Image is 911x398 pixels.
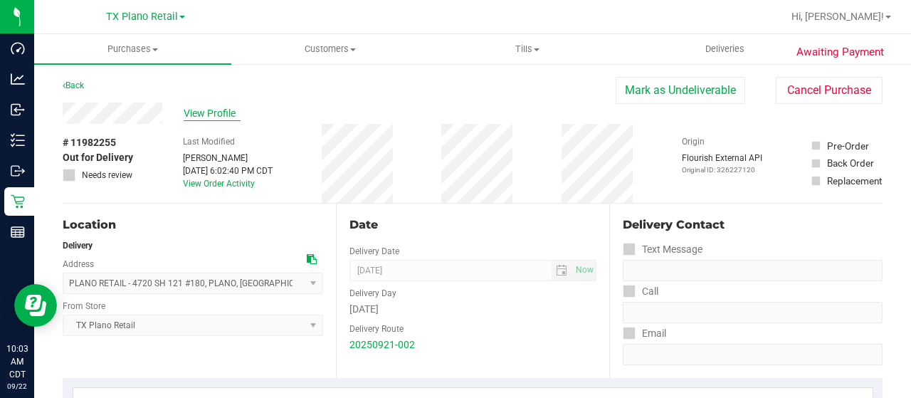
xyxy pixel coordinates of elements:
a: Back [63,80,84,90]
inline-svg: Dashboard [11,41,25,56]
inline-svg: Retail [11,194,25,209]
label: Origin [682,135,705,148]
a: Tills [428,34,626,64]
a: Purchases [34,34,231,64]
div: Date [349,216,596,234]
label: Delivery Date [349,245,399,258]
label: Address [63,258,94,271]
span: Needs review [82,169,132,182]
p: 09/22 [6,381,28,392]
span: Customers [232,43,428,56]
inline-svg: Inventory [11,133,25,147]
label: Delivery Day [349,287,396,300]
div: Back Order [827,156,874,170]
div: [DATE] 6:02:40 PM CDT [183,164,273,177]
label: Text Message [623,239,702,260]
div: Flourish External API [682,152,762,175]
span: Deliveries [686,43,764,56]
label: Last Modified [183,135,235,148]
inline-svg: Outbound [11,164,25,178]
div: Replacement [827,174,882,188]
inline-svg: Reports [11,225,25,239]
p: Original ID: 326227120 [682,164,762,175]
a: 20250921-002 [349,339,415,350]
inline-svg: Inbound [11,103,25,117]
span: TX Plano Retail [106,11,178,23]
div: Pre-Order [827,139,869,153]
span: Purchases [34,43,231,56]
button: Mark as Undeliverable [616,77,745,104]
label: Email [623,323,666,344]
inline-svg: Analytics [11,72,25,86]
a: Customers [231,34,428,64]
input: Format: (999) 999-9999 [623,302,883,323]
label: Call [623,281,658,302]
span: Awaiting Payment [796,44,884,61]
span: Hi, [PERSON_NAME]! [791,11,884,22]
iframe: Resource center [14,284,57,327]
div: Delivery Contact [623,216,883,234]
label: Delivery Route [349,323,404,335]
a: View Order Activity [183,179,255,189]
span: View Profile [184,106,241,121]
a: Deliveries [626,34,823,64]
span: # 11982255 [63,135,116,150]
div: Location [63,216,323,234]
label: From Store [63,300,105,313]
p: 10:03 AM CDT [6,342,28,381]
div: [PERSON_NAME] [183,152,273,164]
div: [DATE] [349,302,596,317]
span: Out for Delivery [63,150,133,165]
div: Copy address to clipboard [307,252,317,267]
span: Tills [429,43,625,56]
strong: Delivery [63,241,93,251]
input: Format: (999) 999-9999 [623,260,883,281]
button: Cancel Purchase [776,77,883,104]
